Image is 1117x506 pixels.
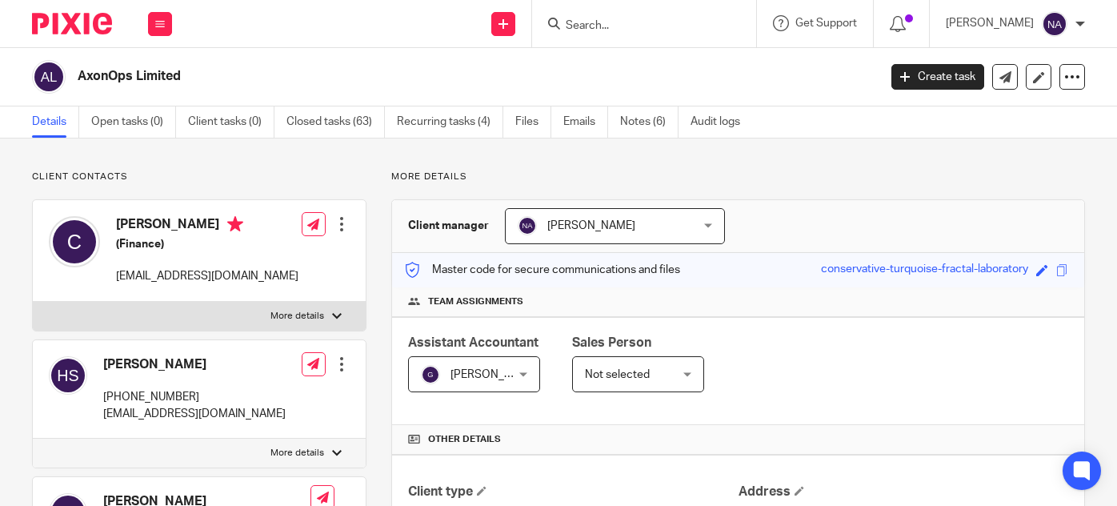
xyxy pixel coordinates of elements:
[103,406,286,422] p: [EMAIL_ADDRESS][DOMAIN_NAME]
[408,218,489,234] h3: Client manager
[32,106,79,138] a: Details
[795,18,857,29] span: Get Support
[739,484,1068,500] h4: Address
[391,171,1085,183] p: More details
[421,365,440,384] img: svg%3E
[547,220,635,231] span: [PERSON_NAME]
[286,106,385,138] a: Closed tasks (63)
[515,106,551,138] a: Files
[691,106,752,138] a: Audit logs
[404,262,680,278] p: Master code for secure communications and files
[32,171,366,183] p: Client contacts
[946,15,1034,31] p: [PERSON_NAME]
[564,19,708,34] input: Search
[620,106,679,138] a: Notes (6)
[49,216,100,267] img: svg%3E
[1042,11,1067,37] img: svg%3E
[428,295,523,308] span: Team assignments
[563,106,608,138] a: Emails
[572,336,651,349] span: Sales Person
[270,310,324,323] p: More details
[227,216,243,232] i: Primary
[116,268,298,284] p: [EMAIL_ADDRESS][DOMAIN_NAME]
[116,216,298,236] h4: [PERSON_NAME]
[821,261,1028,279] div: conservative-turquoise-fractal-laboratory
[91,106,176,138] a: Open tasks (0)
[408,484,738,500] h4: Client type
[408,336,538,349] span: Assistant Accountant
[32,60,66,94] img: svg%3E
[103,356,286,373] h4: [PERSON_NAME]
[78,68,710,85] h2: AxonOps Limited
[270,447,324,460] p: More details
[891,64,984,90] a: Create task
[49,356,87,395] img: svg%3E
[518,216,537,235] img: svg%3E
[585,369,650,380] span: Not selected
[116,236,298,252] h5: (Finance)
[450,369,538,380] span: [PERSON_NAME]
[188,106,274,138] a: Client tasks (0)
[428,433,501,446] span: Other details
[103,389,286,405] p: [PHONE_NUMBER]
[397,106,503,138] a: Recurring tasks (4)
[32,13,112,34] img: Pixie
